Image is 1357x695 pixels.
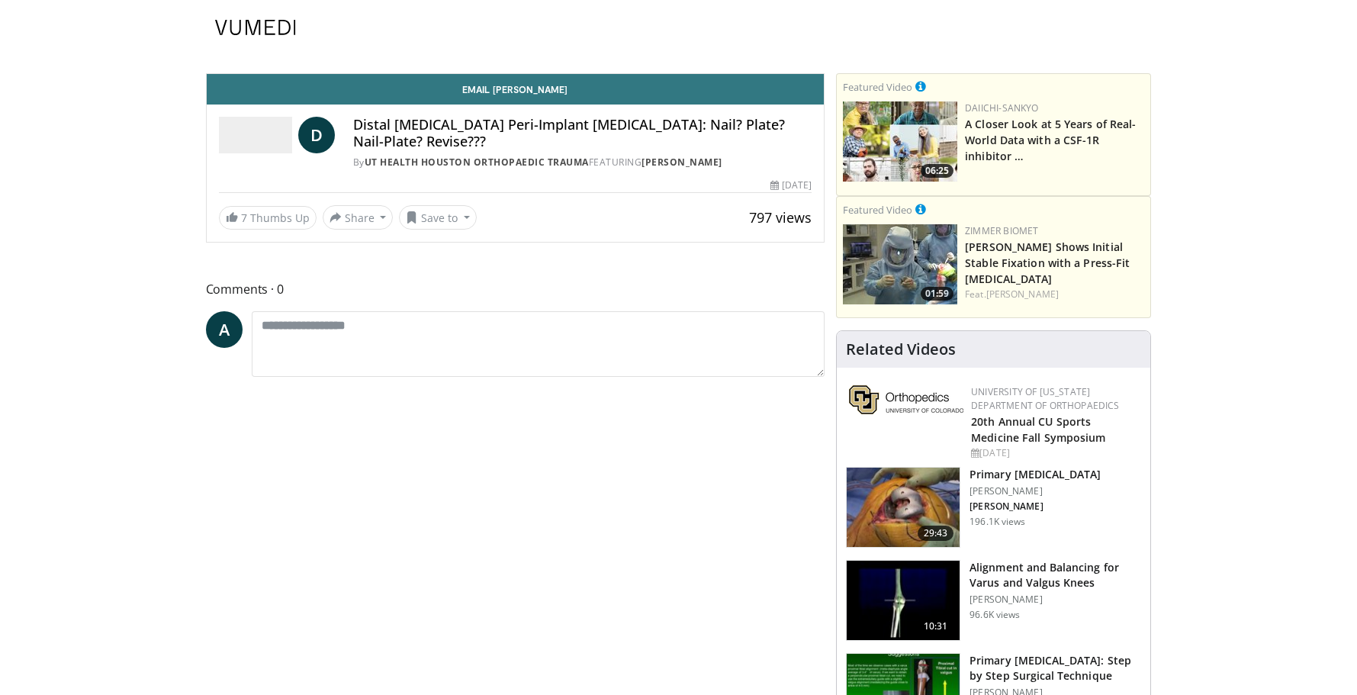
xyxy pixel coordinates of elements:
small: Featured Video [843,203,912,217]
h3: Primary [MEDICAL_DATA] [970,467,1101,482]
a: [PERSON_NAME] [986,288,1059,301]
h3: Alignment and Balancing for Varus and Valgus Knees [970,560,1141,590]
img: 355603a8-37da-49b6-856f-e00d7e9307d3.png.150x105_q85_autocrop_double_scale_upscale_version-0.2.png [849,385,963,414]
h3: Primary [MEDICAL_DATA]: Step by Step Surgical Technique [970,653,1141,684]
a: [PERSON_NAME] [642,156,722,169]
a: University of [US_STATE] Department of Orthopaedics [971,385,1119,412]
img: 93c22cae-14d1-47f0-9e4a-a244e824b022.png.150x105_q85_crop-smart_upscale.jpg [843,101,957,182]
h4: Distal [MEDICAL_DATA] Peri-Implant [MEDICAL_DATA]: Nail? Plate? Nail-Plate? Revise??? [353,117,812,150]
a: Daiichi-Sankyo [965,101,1038,114]
div: [DATE] [770,179,812,192]
a: This is paid for by Daiichi-Sankyo [915,78,926,95]
span: 01:59 [921,287,953,301]
span: 797 views [749,208,812,227]
a: D [298,117,335,153]
div: [DATE] [971,446,1138,460]
span: 10:31 [918,619,954,634]
p: 196.1K views [970,516,1025,528]
div: By FEATURING [353,156,812,169]
button: Save to [399,205,477,230]
span: Comments 0 [206,279,825,299]
a: UT Health Houston Orthopaedic Trauma [365,156,589,169]
a: This is paid for by Zimmer Biomet [915,201,926,217]
img: 297061_3.png.150x105_q85_crop-smart_upscale.jpg [847,468,960,547]
a: 7 Thumbs Up [219,206,317,230]
a: 20th Annual CU Sports Medicine Fall Symposium [971,414,1105,445]
button: Share [323,205,394,230]
span: 29:43 [918,526,954,541]
img: VuMedi Logo [215,20,296,35]
img: 38523_0000_3.png.150x105_q85_crop-smart_upscale.jpg [847,561,960,640]
h3: A Closer Look at 5 Years of Real-World Data with a CSF-1R inhibitor for patients with TGCT [965,115,1144,163]
a: A [206,311,243,348]
p: [PERSON_NAME] [970,485,1101,497]
a: Zimmer Biomet [965,224,1038,237]
p: 96.6K views [970,609,1020,621]
a: Email [PERSON_NAME] [207,74,825,105]
a: 01:59 [843,224,957,304]
p: [PERSON_NAME] [970,594,1141,606]
span: 7 [241,211,247,225]
a: A Closer Look at 5 Years of Real-World Data with a CSF-1R inhibitor … [965,117,1136,163]
img: 6bc46ad6-b634-4876-a934-24d4e08d5fac.150x105_q85_crop-smart_upscale.jpg [843,224,957,304]
a: 10:31 Alignment and Balancing for Varus and Valgus Knees [PERSON_NAME] 96.6K views [846,560,1141,641]
p: Michael Berend [970,500,1101,513]
img: UT Health Houston Orthopaedic Trauma [219,117,292,153]
a: [PERSON_NAME] Shows Initial Stable Fixation with a Press-Fit [MEDICAL_DATA] [965,240,1130,286]
a: 06:25 [843,101,957,182]
div: Feat. [965,288,1144,301]
a: 29:43 Primary [MEDICAL_DATA] [PERSON_NAME] [PERSON_NAME] 196.1K views [846,467,1141,548]
h4: Related Videos [846,340,956,359]
small: Featured Video [843,80,912,94]
span: 06:25 [921,164,953,178]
